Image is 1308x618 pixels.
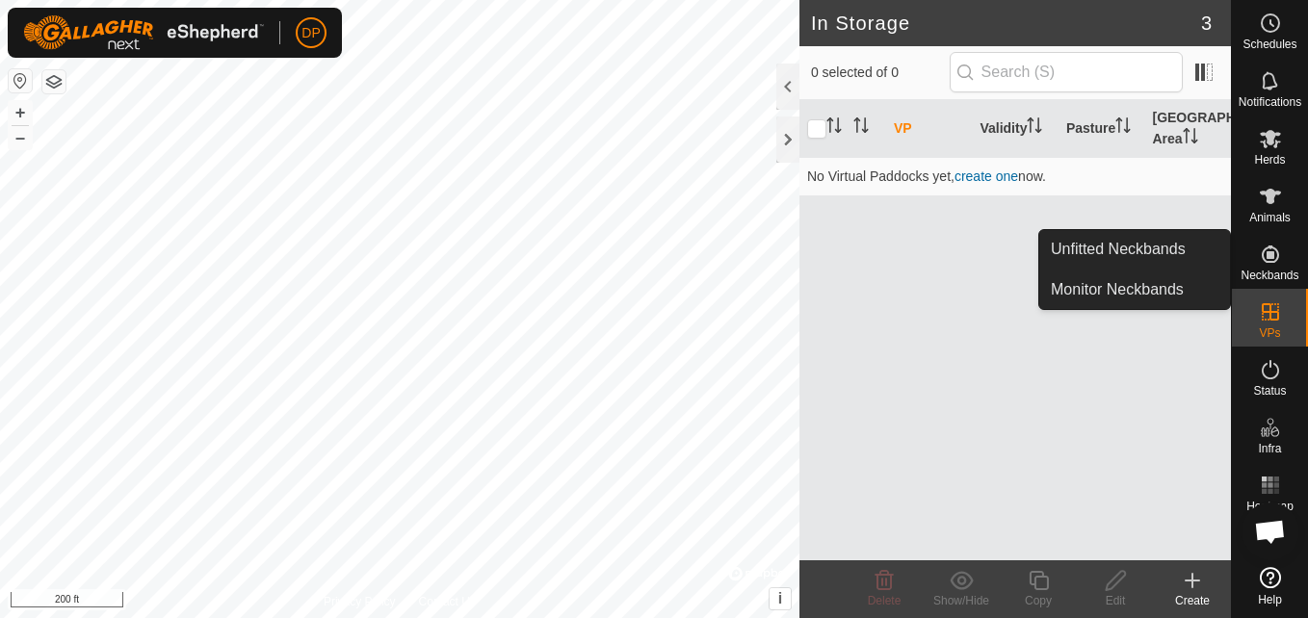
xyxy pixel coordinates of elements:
span: Status [1253,385,1286,397]
th: Validity [972,100,1059,158]
a: create one [955,168,1018,184]
span: Monitor Neckbands [1051,278,1184,301]
span: 3 [1201,9,1212,38]
span: i [778,590,782,606]
a: Unfitted Neckbands [1039,230,1230,269]
span: Neckbands [1241,270,1298,281]
button: + [9,101,32,124]
a: Contact Us [419,593,476,610]
span: Delete [868,594,902,607]
th: [GEOGRAPHIC_DATA] Area [1144,100,1231,158]
span: Schedules [1243,39,1296,50]
a: Monitor Neckbands [1039,270,1230,309]
button: – [9,126,32,149]
th: VP [886,100,973,158]
span: Herds [1254,154,1285,166]
input: Search (S) [950,52,1183,92]
p-sorticon: Activate to sort [1027,120,1042,136]
button: Map Layers [42,70,65,93]
div: Open chat [1242,502,1299,560]
p-sorticon: Activate to sort [1115,120,1131,136]
span: 0 selected of 0 [811,63,950,83]
p-sorticon: Activate to sort [1183,131,1198,146]
button: Reset Map [9,69,32,92]
p-sorticon: Activate to sort [826,120,842,136]
span: DP [301,23,320,43]
button: i [770,588,791,609]
span: VPs [1259,327,1280,339]
span: Infra [1258,443,1281,454]
div: Create [1154,592,1231,609]
div: Edit [1077,592,1154,609]
th: Pasture [1059,100,1145,158]
span: Unfitted Neckbands [1051,238,1186,261]
img: Gallagher Logo [23,15,264,50]
td: No Virtual Paddocks yet, now. [799,157,1231,195]
h2: In Storage [811,12,1201,35]
a: Privacy Policy [324,593,396,610]
span: Heatmap [1246,501,1294,512]
span: Help [1258,594,1282,605]
div: Copy [1000,592,1077,609]
a: Help [1232,559,1308,613]
span: Notifications [1239,96,1301,108]
div: Show/Hide [923,592,1000,609]
span: Animals [1249,212,1291,223]
p-sorticon: Activate to sort [853,120,869,136]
